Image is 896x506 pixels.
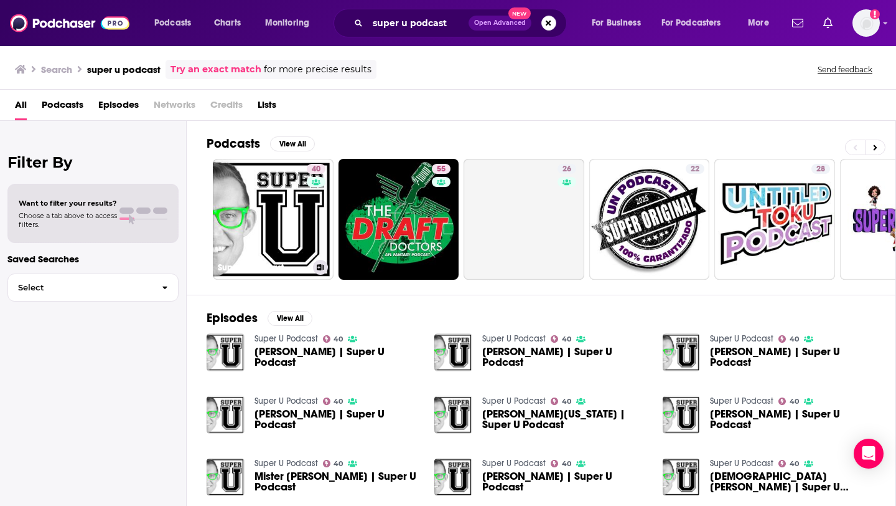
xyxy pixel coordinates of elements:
input: Search podcasts, credits, & more... [368,13,469,33]
a: 40 [323,398,343,405]
button: View All [270,136,315,151]
a: Lists [258,95,276,120]
a: Warren Buffett | Super U Podcast [710,346,875,368]
span: 40 [562,461,571,467]
h2: Filter By [7,153,179,171]
span: [PERSON_NAME] | Super U Podcast [710,409,875,430]
span: Open Advanced [474,20,526,26]
a: 40 [778,460,799,467]
button: Send feedback [814,64,876,75]
img: Warren Buffett | Super U Podcast [663,333,701,371]
span: Choose a tab above to access filters. [19,211,117,229]
h2: Episodes [207,310,258,326]
a: Denzel Washington | Super U Podcast [482,409,648,430]
button: Show profile menu [852,9,880,37]
a: EpisodesView All [207,310,312,326]
span: for more precise results [264,62,371,77]
img: Anthony Bourdain | Super U Podcast [663,396,701,434]
a: Abby Wambach | Super U Podcast [482,471,648,492]
img: User Profile [852,9,880,37]
span: Monitoring [265,14,309,32]
span: Select [8,284,152,292]
span: 28 [816,163,825,176]
a: 40Super U Podcast [213,159,334,280]
a: Super U Podcast [482,333,546,344]
a: Jeff Bezos | Super U Podcast [482,346,648,368]
a: Show notifications dropdown [787,12,808,34]
button: open menu [653,13,739,33]
span: More [748,14,769,32]
a: Show notifications dropdown [818,12,838,34]
div: Open Intercom Messenger [854,439,884,469]
a: Lady Gaga | Super U Podcast [663,458,701,496]
a: Podcasts [42,95,83,120]
a: 40 [778,335,799,343]
img: Podchaser - Follow, Share and Rate Podcasts [10,11,129,35]
span: Networks [154,95,195,120]
a: 26 [464,159,584,280]
a: PodcastsView All [207,136,315,151]
span: [PERSON_NAME][US_STATE] | Super U Podcast [482,409,648,430]
span: [DEMOGRAPHIC_DATA][PERSON_NAME] | Super U Podcast [710,471,875,492]
a: Super U Podcast [254,458,318,469]
h3: Super U Podcast [218,262,308,273]
a: 26 [558,164,576,174]
span: 40 [334,399,343,404]
span: 22 [691,163,699,176]
img: Denzel Washington | Super U Podcast [434,396,472,434]
a: Super U Podcast [710,458,773,469]
a: 40 [551,398,571,405]
button: open menu [739,13,785,33]
span: [PERSON_NAME] | Super U Podcast [482,471,648,492]
h3: Search [41,64,72,75]
span: Want to filter your results? [19,199,117,208]
a: 40 [307,164,325,174]
span: For Business [592,14,641,32]
a: 55 [432,164,450,174]
div: Search podcasts, credits, & more... [345,9,579,37]
a: Episodes [98,95,139,120]
a: Anthony Bourdain | Super U Podcast [710,409,875,430]
a: 40 [323,460,343,467]
button: Open AdvancedNew [469,16,531,31]
svg: Add a profile image [870,9,880,19]
a: Super U Podcast [710,396,773,406]
a: Mel Robbins | Super U Podcast [254,346,420,368]
span: 40 [562,399,571,404]
a: All [15,95,27,120]
span: 40 [562,337,571,342]
img: Mister Rogers | Super U Podcast [207,458,245,496]
a: 40 [778,398,799,405]
img: Jeff Bezos | Super U Podcast [434,333,472,371]
img: Mel Robbins | Super U Podcast [207,333,245,371]
a: 22 [589,159,710,280]
img: Abby Wambach | Super U Podcast [434,458,472,496]
a: Mister Rogers | Super U Podcast [254,471,420,492]
a: Super U Podcast [254,333,318,344]
span: 40 [312,163,320,176]
span: Logged in as autumncomm [852,9,880,37]
a: 22 [686,164,704,174]
span: [PERSON_NAME] | Super U Podcast [254,409,420,430]
span: Charts [214,14,241,32]
a: 40 [323,335,343,343]
a: Mark Cuban | Super U Podcast [254,409,420,430]
a: 40 [551,335,571,343]
span: 55 [437,163,446,176]
h3: super u podcast [87,64,161,75]
a: Try an exact match [170,62,261,77]
a: Super U Podcast [254,396,318,406]
span: 40 [790,399,799,404]
span: 26 [562,163,571,176]
img: Mark Cuban | Super U Podcast [207,396,245,434]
